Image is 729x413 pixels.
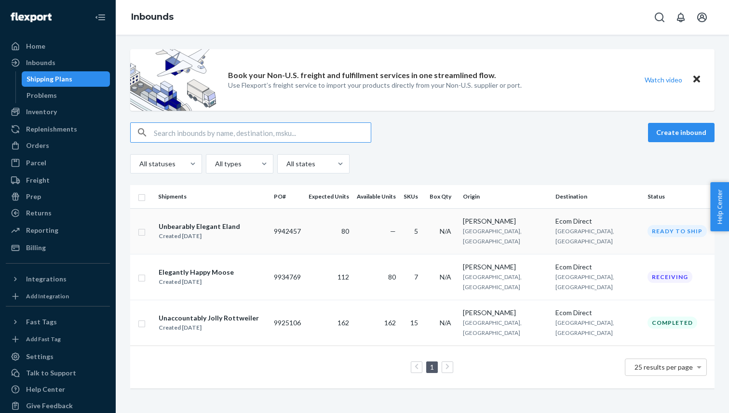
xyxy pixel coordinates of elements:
span: N/A [440,227,451,235]
a: Home [6,39,110,54]
div: Orders [26,141,49,150]
span: [GEOGRAPHIC_DATA], [GEOGRAPHIC_DATA] [463,273,522,291]
span: 112 [337,273,349,281]
span: 162 [337,319,349,327]
button: Help Center [710,182,729,231]
button: Close Navigation [91,8,110,27]
button: Create inbound [648,123,715,142]
a: Reporting [6,223,110,238]
a: Parcel [6,155,110,171]
div: Home [26,41,45,51]
ol: breadcrumbs [123,3,181,31]
div: Talk to Support [26,368,76,378]
p: Book your Non-U.S. freight and fulfillment services in one streamlined flow. [228,70,496,81]
div: Shipping Plans [27,74,72,84]
a: Add Integration [6,291,110,302]
a: Shipping Plans [22,71,110,87]
div: Settings [26,352,54,361]
div: Give Feedback [26,401,73,411]
span: [GEOGRAPHIC_DATA], [GEOGRAPHIC_DATA] [555,227,614,245]
span: N/A [440,273,451,281]
a: Replenishments [6,121,110,137]
div: Inbounds [26,58,55,67]
th: SKUs [400,185,426,208]
input: All types [214,159,215,169]
div: Elegantly Happy Moose [159,267,234,277]
th: PO# [270,185,305,208]
div: Parcel [26,158,46,168]
div: Reporting [26,226,58,235]
th: Available Units [353,185,400,208]
div: [PERSON_NAME] [463,216,548,226]
input: All states [285,159,286,169]
div: Returns [26,208,52,218]
span: [GEOGRAPHIC_DATA], [GEOGRAPHIC_DATA] [555,319,614,336]
div: Unbearably Elegant Eland [159,222,240,231]
div: Problems [27,91,57,100]
div: Billing [26,243,46,253]
span: 15 [410,319,418,327]
button: Open notifications [671,8,690,27]
td: 9934769 [270,254,305,300]
div: [PERSON_NAME] [463,308,548,318]
div: Unaccountably Jolly Rottweiler [159,313,259,323]
button: Integrations [6,271,110,287]
div: Ready to ship [648,225,707,237]
a: Orders [6,138,110,153]
th: Origin [459,185,552,208]
div: Ecom Direct [555,216,640,226]
th: Box Qty [426,185,459,208]
div: Fast Tags [26,317,57,327]
p: Use Flexport’s freight service to import your products directly from your Non-U.S. supplier or port. [228,80,522,90]
div: Help Center [26,385,65,394]
div: Add Fast Tag [26,335,61,343]
th: Shipments [154,185,270,208]
div: Created [DATE] [159,323,259,333]
span: 80 [341,227,349,235]
a: Help Center [6,382,110,397]
span: 25 results per page [634,363,693,371]
div: [PERSON_NAME] [463,262,548,272]
div: Prep [26,192,41,201]
span: 7 [414,273,418,281]
span: 5 [414,227,418,235]
a: Talk to Support [6,365,110,381]
a: Add Fast Tag [6,333,110,345]
a: Page 1 is your current page [428,363,436,371]
button: Watch video [638,73,688,87]
a: Settings [6,349,110,364]
td: 9925106 [270,300,305,346]
a: Prep [6,189,110,204]
div: Inventory [26,107,57,117]
span: [GEOGRAPHIC_DATA], [GEOGRAPHIC_DATA] [463,319,522,336]
a: Inbounds [6,55,110,70]
a: Inventory [6,104,110,120]
span: [GEOGRAPHIC_DATA], [GEOGRAPHIC_DATA] [555,273,614,291]
th: Status [644,185,715,208]
a: Problems [22,88,110,103]
a: Inbounds [131,12,174,22]
th: Destination [552,185,644,208]
button: Open Search Box [650,8,669,27]
div: Integrations [26,274,67,284]
input: Search inbounds by name, destination, msku... [154,123,371,142]
input: All statuses [138,159,139,169]
button: Open account menu [692,8,712,27]
span: [GEOGRAPHIC_DATA], [GEOGRAPHIC_DATA] [463,227,522,245]
td: 9942457 [270,208,305,254]
th: Expected Units [305,185,353,208]
div: Created [DATE] [159,231,240,241]
span: N/A [440,319,451,327]
div: Add Integration [26,292,69,300]
a: Freight [6,173,110,188]
div: Ecom Direct [555,262,640,272]
div: Replenishments [26,124,77,134]
span: 162 [384,319,396,327]
img: Flexport logo [11,13,52,22]
div: Created [DATE] [159,277,234,287]
a: Billing [6,240,110,255]
button: Fast Tags [6,314,110,330]
div: Freight [26,175,50,185]
span: 80 [388,273,396,281]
